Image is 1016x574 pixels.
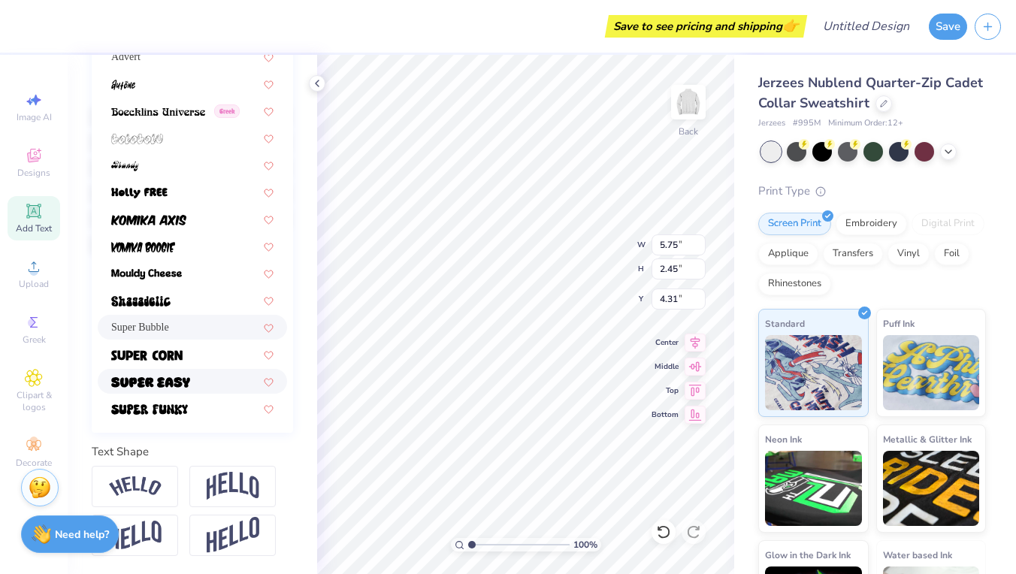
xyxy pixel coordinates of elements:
img: Metallic & Glitter Ink [883,451,980,526]
strong: Need help? [55,527,109,542]
button: Save [929,14,967,40]
div: Screen Print [758,213,831,235]
span: Metallic & Glitter Ink [883,431,972,447]
span: Add Text [16,222,52,234]
img: Shagadelic [111,296,171,307]
img: Arc [109,476,162,497]
span: Puff Ink [883,316,915,331]
span: Bottom [652,409,679,420]
div: Digital Print [912,213,984,235]
div: Save to see pricing and shipping [609,15,803,38]
span: Water based Ink [883,547,952,563]
span: Greek [214,104,240,118]
span: Advert [111,49,141,65]
span: Minimum Order: 12 + [828,117,903,130]
img: Arch [207,472,259,500]
span: Middle [652,361,679,372]
img: Boecklins Universe [111,107,205,117]
img: Mouldy Cheese [111,269,182,279]
input: Untitled Design [811,11,921,41]
span: Top [652,385,679,396]
img: Super Corn [111,350,183,361]
span: Jerzees [758,117,785,130]
img: Back [673,87,703,117]
div: Embroidery [836,213,907,235]
span: Clipart & logos [8,389,60,413]
img: Brandy [111,161,139,171]
span: # 995M [793,117,821,130]
span: Greek [23,334,46,346]
div: Text Shape [92,443,293,461]
div: Print Type [758,183,986,200]
img: Super Easy [111,377,190,388]
img: Flag [109,521,162,550]
img: bolobolu [111,134,163,144]
span: Glow in the Dark Ink [765,547,851,563]
img: Neon Ink [765,451,862,526]
span: 👉 [782,17,799,35]
span: Neon Ink [765,431,802,447]
img: Komika Boogie [111,242,175,252]
span: Center [652,337,679,348]
span: Decorate [16,457,52,469]
div: Applique [758,243,818,265]
img: Holly FREE [111,188,168,198]
img: Autone [111,80,135,90]
div: Foil [934,243,969,265]
span: Upload [19,278,49,290]
div: Back [679,125,698,138]
span: Standard [765,316,805,331]
img: Puff Ink [883,335,980,410]
img: Standard [765,335,862,410]
span: Super Bubble [111,319,169,335]
span: Jerzees Nublend Quarter-Zip Cadet Collar Sweatshirt [758,74,983,112]
div: Transfers [823,243,883,265]
span: 100 % [573,538,597,551]
span: Designs [17,167,50,179]
span: Image AI [17,111,52,123]
img: Komika Axis [111,215,186,225]
div: Rhinestones [758,273,831,295]
div: Vinyl [887,243,930,265]
img: Super Funky [111,404,188,415]
img: Rise [207,517,259,554]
